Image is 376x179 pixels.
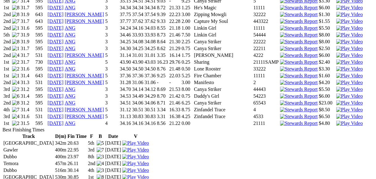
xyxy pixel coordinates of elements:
td: 0.25 [181,59,193,65]
img: Play Video [336,12,363,17]
td: 54444 [253,32,279,38]
td: 2nd [3,52,11,58]
td: 2 [253,79,279,86]
a: [DATE] [48,87,64,92]
td: 34.34 [144,5,156,11]
a: View replay [336,5,363,10]
a: View replay [336,46,363,51]
a: [DATE] [48,114,64,119]
img: Play Video [336,59,363,65]
td: 31.7 [20,45,35,52]
a: View replay [122,140,149,146]
img: Stewards Report [280,100,318,106]
td: Sharing [194,59,252,65]
td: Linkin Girl [194,32,252,38]
td: 4222 [253,52,279,58]
td: 21.46 [169,32,181,38]
a: View replay [336,80,363,85]
td: 33222 [253,66,279,72]
a: View replay [336,32,363,37]
td: 11111 [253,73,279,79]
a: [DATE] [48,12,64,17]
td: 2nd [3,25,11,31]
img: 3 [97,154,104,160]
a: [DATE] [48,80,64,85]
td: 31.7 [20,52,35,58]
td: 43.90 [119,59,131,65]
td: 34.34 [132,5,144,11]
a: ANG [65,93,76,99]
td: 21.18 [169,25,181,31]
a: ANG [65,121,76,126]
a: View replay [336,87,363,92]
img: Stewards Report [280,93,318,99]
img: Play Video [336,93,363,99]
img: 4 [97,161,104,166]
a: [PERSON_NAME] [65,107,104,112]
img: Stewards Report [280,73,318,79]
td: 643 [35,73,47,79]
td: 8.64 [157,39,168,45]
td: 34.16 [132,25,144,31]
td: 43.03 [144,59,156,65]
td: 37.62 [132,18,144,24]
td: 643 [35,18,47,24]
td: 31.28 [119,79,131,86]
a: ANG [65,46,76,51]
img: 8 [12,5,19,11]
a: View replay [336,93,363,99]
td: 37.54 [144,11,156,18]
a: ANG [65,5,76,10]
td: 22.23 [169,11,181,18]
a: View replay [336,66,363,71]
a: ANG [65,25,76,31]
img: Stewards Report [280,5,318,11]
td: 31.3 [20,79,35,86]
td: 32222 [253,11,279,18]
td: 34.30 [119,45,131,52]
td: 3.00 [181,11,193,18]
td: He's Magic [194,5,252,11]
a: View replay [336,114,363,119]
td: 21.30 [169,39,181,45]
td: 5 [105,59,119,65]
a: [DATE] [48,53,64,58]
td: 34.25 [119,39,131,45]
a: [PERSON_NAME] [65,80,104,85]
img: Play Video [336,73,363,79]
a: View replay [336,107,363,112]
td: 34.08 [144,39,156,45]
img: Stewards Report [280,114,318,119]
td: 33.93 [132,32,144,38]
td: 3 [105,45,119,52]
a: View replay [122,161,149,166]
td: 22.03 [169,73,181,79]
td: 3.00 [181,79,193,86]
td: 11111 [253,5,279,11]
a: View replay [122,168,149,173]
td: 21111SAMP [253,59,279,65]
td: 31.06 [132,79,144,86]
td: 2nd [3,11,11,18]
img: 1 [12,25,19,31]
td: 2.25 [181,39,193,45]
td: 21.29 [169,45,181,52]
td: 1st [3,5,11,11]
a: View replay [336,19,363,24]
a: [DATE] [48,25,64,31]
img: Play Video [336,87,363,92]
img: 2 [12,121,19,126]
td: 16.14 [169,52,181,58]
a: View replay [122,154,149,159]
img: 2 [12,59,19,65]
td: 31.9 [20,11,35,18]
a: [PERSON_NAME] [65,73,104,78]
td: 595 [35,66,47,72]
td: 37.77 [119,18,131,24]
td: 37.36 [132,73,144,79]
td: 1st [3,59,11,65]
img: Play Video [122,147,149,153]
a: [PERSON_NAME] [65,12,104,17]
td: 595 [35,32,47,38]
img: Stewards Report [280,25,318,31]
